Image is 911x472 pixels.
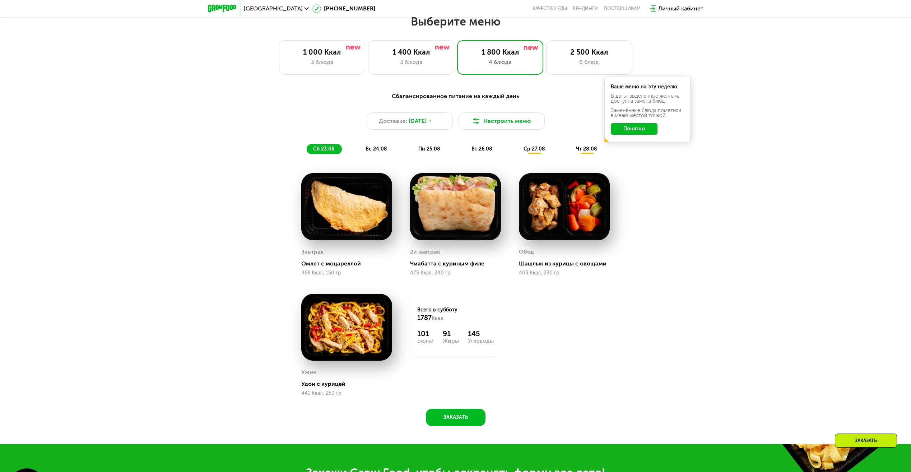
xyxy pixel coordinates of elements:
div: 4 блюда [465,58,536,66]
span: вт 26.08 [471,146,492,152]
span: Ккал [432,315,443,321]
div: Личный кабинет [658,4,703,13]
div: 1 400 Ккал [376,48,447,56]
div: 475 Ккал, 240 гр [410,270,501,276]
button: Настроить меню [459,112,545,130]
a: Качество еды [533,6,567,11]
div: Жиры [443,338,459,344]
button: Понятно [611,123,657,135]
span: сб 23.08 [313,146,335,152]
div: Чиабатта с куриным филе [410,260,507,267]
div: 101 [417,329,434,338]
span: [DATE] [409,117,427,125]
h2: Выберите меню [23,14,888,29]
div: поставщикам [604,6,641,11]
div: Заказать [835,434,897,448]
div: 403 Ккал, 230 гр [519,270,610,276]
div: Всего в субботу [417,306,494,322]
div: 1 800 Ккал [465,48,536,56]
div: Ваше меню на эту неделю [611,84,684,89]
a: Вендинги [573,6,598,11]
span: чт 28.08 [576,146,597,152]
span: 1787 [417,314,432,322]
div: Обед [519,246,534,257]
div: Белки [417,338,434,344]
div: 468 Ккал, 150 гр [301,270,392,276]
div: 2й завтрак [410,246,440,257]
div: Омлет с моцареллой [301,260,398,267]
span: Доставка: [379,117,407,125]
span: пн 25.08 [418,146,440,152]
div: Ужин [301,367,317,378]
div: Шашлык из курицы с овощами [519,260,615,267]
div: Углеводы [468,338,494,344]
span: ср 27.08 [524,146,545,152]
a: [PHONE_NUMBER] [312,4,375,13]
div: 91 [443,329,459,338]
button: Заказать [426,409,485,426]
div: Завтрак [301,246,324,257]
div: 2 500 Ккал [554,48,625,56]
span: вс 24.08 [366,146,387,152]
div: Сбалансированное питание на каждый день [243,92,668,101]
span: [GEOGRAPHIC_DATA] [244,6,303,11]
div: В даты, выделенные желтым, доступна замена блюд. [611,94,684,104]
div: 145 [468,329,494,338]
div: 3 блюда [376,58,447,66]
div: 3 блюда [287,58,358,66]
div: Заменённые блюда пометили в меню жёлтой точкой. [611,108,684,118]
div: Удон с курицей [301,380,398,388]
div: 6 блюд [554,58,625,66]
div: 1 000 Ккал [287,48,358,56]
div: 441 Ккал, 250 гр [301,390,392,396]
